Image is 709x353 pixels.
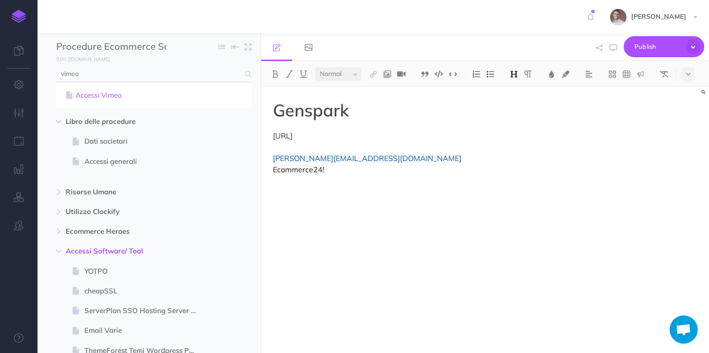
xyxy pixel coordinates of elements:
img: Create table button [622,70,631,78]
input: Search [56,66,239,83]
img: Unordered list button [486,70,495,78]
img: Clear styles button [660,70,668,78]
span: Email Varie [84,325,204,336]
span: Accessi Software/ Tool [66,246,193,257]
img: Headings dropdown button [510,70,518,78]
img: Link button [369,70,377,78]
img: Italic button [285,70,294,78]
span: ServerPlan SSO Hosting Server Domini [84,305,204,316]
span: Libro delle procedure [66,116,193,127]
img: Ordered list button [472,70,481,78]
img: Inline code button [449,70,457,77]
img: Add video button [397,70,406,78]
small: [URL][DOMAIN_NAME] [56,56,110,62]
span: Ecommerce24! [273,165,324,174]
p: [URL] [273,130,563,175]
a: [URL][DOMAIN_NAME] [38,54,119,63]
img: AEZThVKanzpt9oqo7RV1g9KDuIcEOz92KAXfEMgc.jpeg [610,9,626,25]
span: cheapSSL [84,285,204,297]
img: Text color button [547,70,556,78]
a: [PERSON_NAME][EMAIL_ADDRESS][DOMAIN_NAME] [273,153,461,163]
span: [PERSON_NAME] [626,12,691,21]
img: Code block button [435,70,443,77]
span: Risorse Umane [66,186,193,198]
span: Dati societari [84,136,204,147]
button: Publish [624,36,704,57]
span: YOTPO [84,266,204,277]
img: Text background color button [561,70,570,78]
a: Accessi Vimeo [63,90,244,101]
img: Blockquote button [421,70,429,78]
div: Aprire la chat [670,315,698,344]
img: Callout dropdown menu button [636,70,645,78]
img: Paragraph button [524,70,532,78]
img: Alignment dropdown menu button [585,70,593,78]
span: Utilizzo Clockify [66,206,193,217]
img: logo-mark.svg [12,10,26,23]
input: Documentation Name [56,40,166,54]
span: Publish [634,39,681,54]
img: Add image button [383,70,392,78]
span: Accessi generali [84,156,204,167]
h1: Genspark [273,101,563,120]
span: Ecommerce Heroes [66,226,193,237]
img: Bold button [271,70,279,78]
img: Underline button [299,70,308,78]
